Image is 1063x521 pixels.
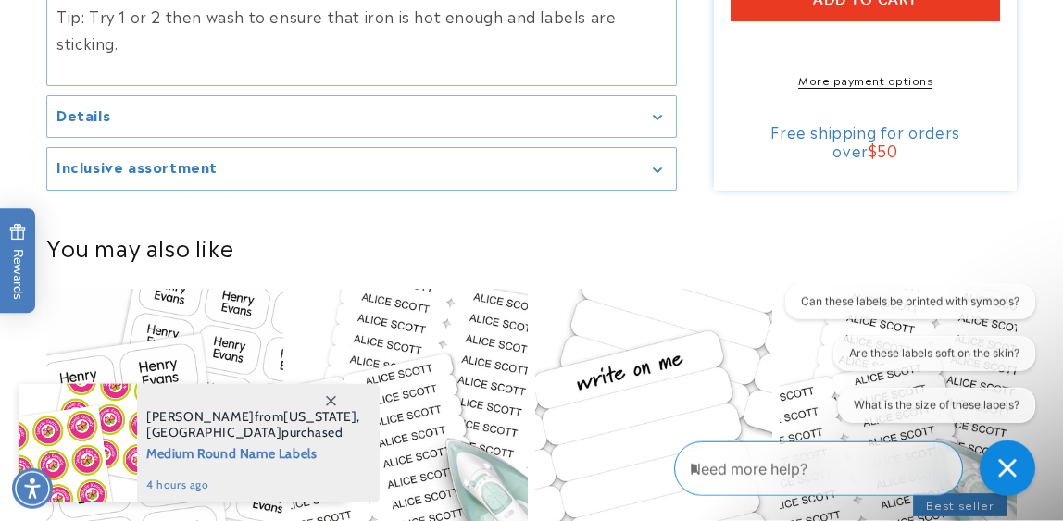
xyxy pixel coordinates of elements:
span: [US_STATE] [283,408,356,425]
span: Rewards [9,223,27,300]
p: Tip: Try 1 or 2 then wash to ensure that iron is hot enough and labels are sticking. [56,3,667,56]
span: 4 hours ago [146,477,360,493]
summary: Details [47,96,676,138]
summary: Inclusive assortment [47,148,676,190]
h2: You may also like [46,232,1017,261]
iframe: Gorgias Floating Chat [674,434,1044,502]
h2: Details [56,105,110,124]
span: Medium Round Name Labels [146,440,360,464]
h2: Inclusive assortment [56,157,218,176]
span: [PERSON_NAME] [146,408,255,425]
span: [GEOGRAPHIC_DATA] [146,424,281,440]
div: Accessibility Menu [12,468,53,509]
span: 50 [877,139,897,161]
iframe: Gorgias live chat conversation starters [759,284,1044,438]
a: More payment options [731,71,1001,88]
span: from , purchased [146,409,360,440]
div: Free shipping for orders over [731,122,1001,159]
span: $ [869,139,878,161]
